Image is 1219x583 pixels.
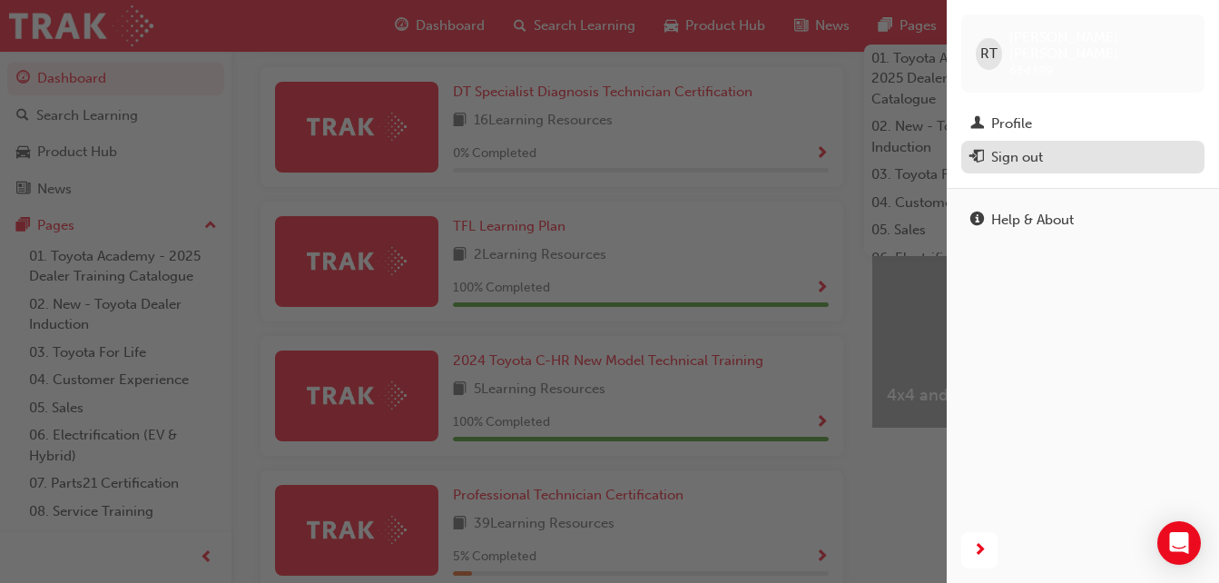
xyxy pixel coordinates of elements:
[991,114,1032,134] div: Profile
[970,150,984,166] span: exit-icon
[991,147,1043,168] div: Sign out
[970,212,984,229] span: info-icon
[961,107,1204,141] a: Profile
[970,116,984,133] span: man-icon
[961,203,1204,237] a: Help & About
[961,141,1204,174] button: Sign out
[1009,63,1053,78] span: 654399
[973,539,987,562] span: next-icon
[1009,29,1190,62] span: [PERSON_NAME] [PERSON_NAME]
[991,210,1074,231] div: Help & About
[980,44,998,64] span: RT
[1157,521,1201,565] div: Open Intercom Messenger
